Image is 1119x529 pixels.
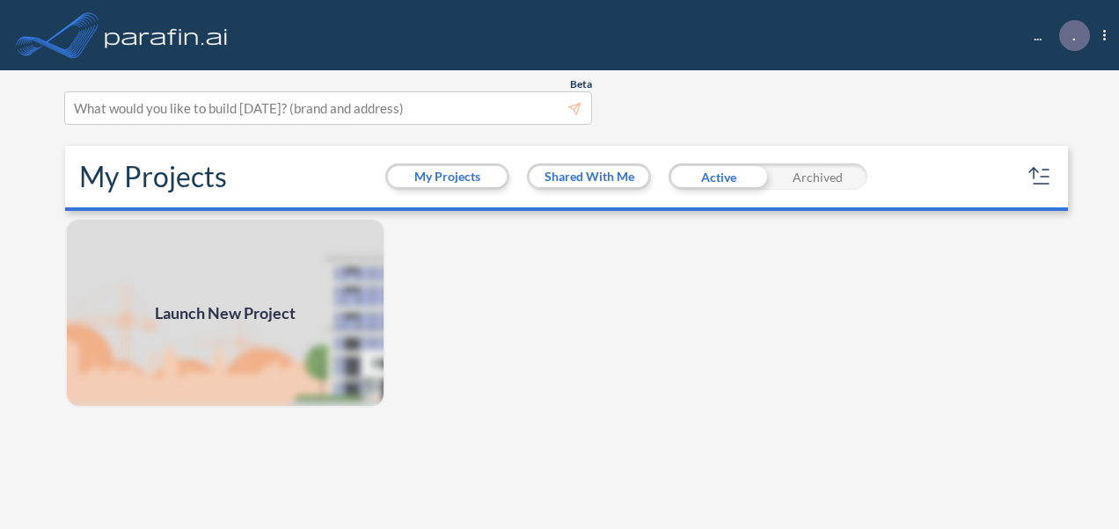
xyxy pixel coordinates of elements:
[1026,163,1054,191] button: sort
[530,166,648,187] button: Shared With Me
[101,18,231,53] img: logo
[768,163,867,190] div: Archived
[570,77,592,91] span: Beta
[388,166,507,187] button: My Projects
[155,301,296,325] span: Launch New Project
[1007,20,1106,51] div: ...
[1072,27,1076,43] p: .
[79,160,227,193] h2: My Projects
[669,163,768,190] div: Active
[65,218,385,408] a: Launch New Project
[65,218,385,408] img: add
